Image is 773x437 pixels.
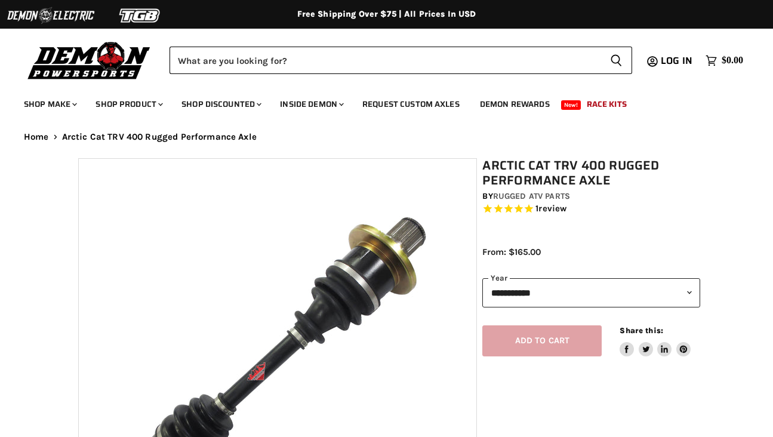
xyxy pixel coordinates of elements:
a: Home [24,132,49,142]
span: review [538,204,566,214]
span: Arctic Cat TRV 400 Rugged Performance Axle [62,132,257,142]
a: Inside Demon [271,92,351,116]
ul: Main menu [15,87,740,116]
a: Request Custom Axles [353,92,469,116]
a: Shop Product [87,92,170,116]
span: Rated 5.0 out of 5 stars 1 reviews [482,203,700,216]
img: TGB Logo 2 [96,4,185,27]
aside: Share this: [620,325,691,357]
a: Log in [655,56,700,66]
a: Race Kits [578,92,636,116]
button: Search [600,47,632,74]
input: Search [170,47,600,74]
h1: Arctic Cat TRV 400 Rugged Performance Axle [482,158,700,188]
a: Demon Rewards [471,92,559,116]
span: From: $165.00 [482,247,541,257]
a: Shop Discounted [173,92,269,116]
span: 1 reviews [535,204,566,214]
span: New! [561,100,581,110]
div: by [482,190,700,203]
img: Demon Electric Logo 2 [6,4,96,27]
a: Shop Make [15,92,84,116]
img: Demon Powersports [24,39,155,81]
span: Share this: [620,326,663,335]
span: Log in [661,53,692,68]
select: year [482,278,700,307]
a: $0.00 [700,52,749,69]
a: Rugged ATV Parts [493,191,570,201]
span: $0.00 [722,55,743,66]
form: Product [170,47,632,74]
